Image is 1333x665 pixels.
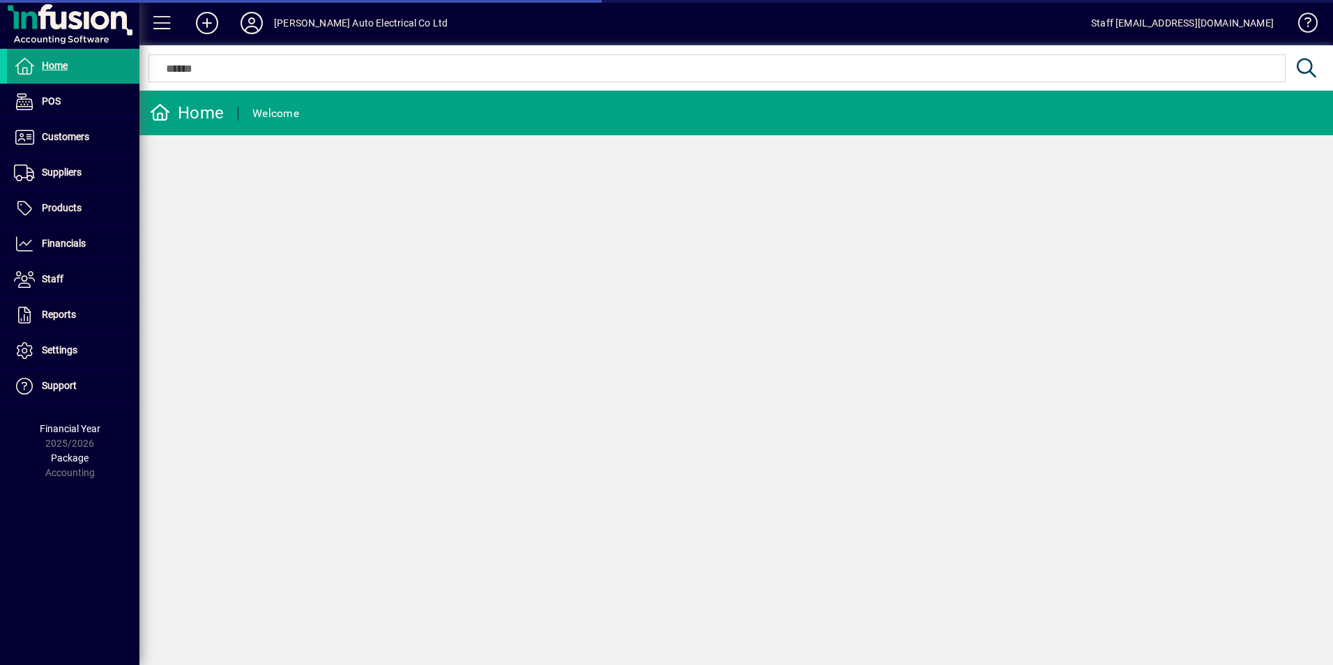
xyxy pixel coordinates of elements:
[7,262,139,297] a: Staff
[229,10,274,36] button: Profile
[42,95,61,107] span: POS
[7,333,139,368] a: Settings
[42,380,77,391] span: Support
[7,227,139,261] a: Financials
[42,167,82,178] span: Suppliers
[150,102,224,124] div: Home
[1091,12,1274,34] div: Staff [EMAIL_ADDRESS][DOMAIN_NAME]
[1288,3,1316,48] a: Knowledge Base
[185,10,229,36] button: Add
[42,309,76,320] span: Reports
[7,120,139,155] a: Customers
[7,191,139,226] a: Products
[7,155,139,190] a: Suppliers
[42,60,68,71] span: Home
[7,369,139,404] a: Support
[274,12,448,34] div: [PERSON_NAME] Auto Electrical Co Ltd
[42,238,86,249] span: Financials
[42,202,82,213] span: Products
[42,131,89,142] span: Customers
[252,102,299,125] div: Welcome
[7,298,139,332] a: Reports
[40,423,100,434] span: Financial Year
[51,452,89,464] span: Package
[42,344,77,356] span: Settings
[7,84,139,119] a: POS
[42,273,63,284] span: Staff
